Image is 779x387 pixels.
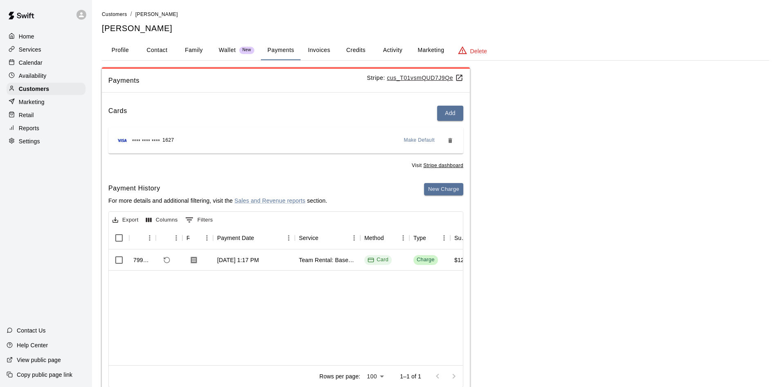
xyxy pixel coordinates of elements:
[283,232,295,244] button: Menu
[162,136,174,145] span: 1627
[7,122,85,134] a: Reports
[234,197,305,204] a: Sales and Revenue reports
[400,372,421,380] p: 1–1 of 1
[319,232,330,244] button: Sort
[7,70,85,82] div: Availability
[7,57,85,69] a: Calendar
[108,106,127,121] h6: Cards
[139,41,175,60] button: Contact
[397,232,409,244] button: Menu
[19,59,43,67] p: Calendar
[175,41,212,60] button: Family
[364,371,387,382] div: 100
[7,135,85,147] a: Settings
[160,253,174,267] span: Refund payment
[102,41,139,60] button: Profile
[7,109,85,121] a: Retail
[299,226,319,249] div: Service
[108,75,367,86] span: Payments
[364,226,384,249] div: Method
[115,136,130,145] img: Credit card brand logo
[19,124,39,132] p: Reports
[213,226,295,249] div: Payment Date
[19,45,41,54] p: Services
[254,232,266,244] button: Sort
[299,256,356,264] div: Team Rental: Baseball Team Rental 90 Minute (Two Lanes)
[133,232,145,244] button: Sort
[239,48,254,53] span: New
[360,226,409,249] div: Method
[7,30,85,43] a: Home
[102,10,769,19] nav: breadcrumb
[424,183,463,196] button: New Charge
[367,74,463,82] p: Stripe:
[454,226,467,249] div: Subtotal
[17,356,61,364] p: View public page
[217,256,259,264] div: Sep 5, 2025, 1:17 PM
[19,137,40,145] p: Settings
[156,226,182,249] div: Refund
[129,226,156,249] div: Id
[337,41,374,60] button: Credits
[217,226,254,249] div: Payment Date
[319,372,360,380] p: Rows per page:
[348,232,360,244] button: Menu
[401,134,438,147] button: Make Default
[423,163,463,168] a: Stripe dashboard
[19,98,45,106] p: Marketing
[183,213,215,226] button: Show filters
[17,341,48,349] p: Help Center
[387,75,463,81] a: cus_T01vsmQUD7J9Qe
[102,41,769,60] div: basic tabs example
[409,226,450,249] div: Type
[7,96,85,108] a: Marketing
[189,232,201,244] button: Sort
[160,232,171,244] button: Sort
[411,41,451,60] button: Marketing
[102,11,127,17] a: Customers
[438,232,450,244] button: Menu
[135,11,178,17] span: [PERSON_NAME]
[384,232,395,244] button: Sort
[404,136,435,145] span: Make Default
[17,371,72,379] p: Copy public page link
[144,214,180,226] button: Select columns
[110,214,141,226] button: Export
[130,10,132,18] li: /
[413,226,426,249] div: Type
[261,41,301,60] button: Payments
[186,226,189,249] div: Receipt
[374,41,411,60] button: Activity
[19,32,34,41] p: Home
[108,197,327,205] p: For more details and additional filtering, visit the section.
[108,183,327,194] h6: Payment History
[182,226,213,249] div: Receipt
[437,106,463,121] button: Add
[144,232,156,244] button: Menu
[295,226,360,249] div: Service
[170,232,182,244] button: Menu
[19,111,34,119] p: Retail
[454,256,476,264] div: $120.00
[412,162,463,170] span: Visit
[470,47,487,55] p: Delete
[368,256,388,264] div: Card
[19,72,47,80] p: Availability
[7,43,85,56] a: Services
[201,232,213,244] button: Menu
[219,46,236,54] p: Wallet
[301,41,337,60] button: Invoices
[17,326,46,335] p: Contact Us
[417,256,435,264] div: Charge
[7,83,85,95] a: Customers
